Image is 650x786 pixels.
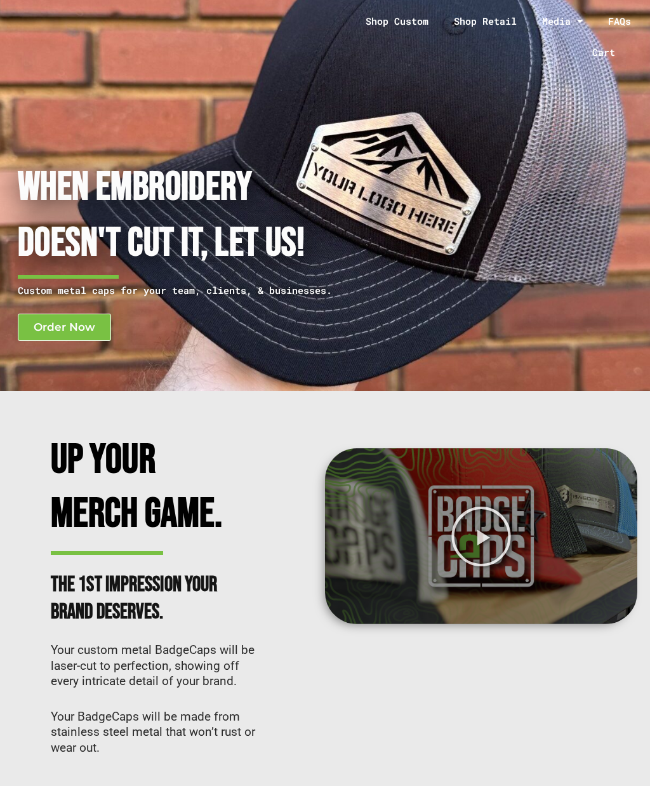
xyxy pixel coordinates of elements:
[595,6,644,36] a: FAQs
[580,36,644,68] a: Cart
[51,709,255,756] p: Your BadgeCaps will be made from stainless steel metal that won’t rust or wear out.
[34,322,95,333] span: Order Now
[450,505,512,568] div: Play Video
[441,6,529,36] a: Shop Retail
[18,314,111,341] a: Order Now
[51,571,223,626] h2: The 1st impression your brand deserves.
[529,6,595,36] a: Media
[18,283,437,298] p: Custom metal caps for your team, clients, & businesses.
[353,6,441,36] a: Shop Custom
[18,159,437,271] h1: When Embroidery Doesn't cut it, Let Us!
[331,6,644,68] nav: Menu
[51,643,255,689] p: Your custom metal BadgeCaps will be laser-cut to perfection, showing off every intricate detail o...
[51,434,223,541] h2: Up Your Merch Game.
